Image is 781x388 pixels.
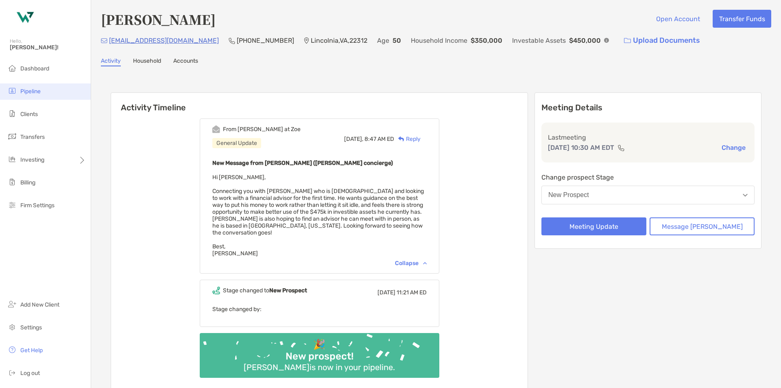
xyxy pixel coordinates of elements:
[7,200,17,210] img: firm-settings icon
[548,142,614,153] p: [DATE] 10:30 AM EDT
[719,143,748,152] button: Change
[223,126,301,133] div: From [PERSON_NAME] at Zoe
[212,304,427,314] p: Stage changed by:
[20,88,41,95] span: Pipeline
[398,136,404,142] img: Reply icon
[7,322,17,332] img: settings icon
[133,57,161,66] a: Household
[200,333,439,371] img: Confetti
[377,35,389,46] p: Age
[7,154,17,164] img: investing icon
[20,301,59,308] span: Add New Client
[173,57,198,66] a: Accounts
[617,145,625,151] img: communication type
[7,299,17,309] img: add_new_client icon
[223,287,307,294] div: Stage changed to
[7,109,17,118] img: clients icon
[7,177,17,187] img: billing icon
[237,35,294,46] p: [PHONE_NUMBER]
[20,324,42,331] span: Settings
[20,65,49,72] span: Dashboard
[364,136,394,142] span: 8:47 AM ED
[541,186,755,204] button: New Prospect
[304,37,309,44] img: Location Icon
[394,135,421,143] div: Reply
[7,86,17,96] img: pipeline icon
[411,35,467,46] p: Household Income
[541,103,755,113] p: Meeting Details
[471,35,502,46] p: $350,000
[541,217,646,235] button: Meeting Update
[20,202,55,209] span: Firm Settings
[212,160,393,167] b: New Message from [PERSON_NAME] ([PERSON_NAME] concierge)
[604,38,609,43] img: Info Icon
[212,138,261,148] div: General Update
[269,287,307,294] b: New Prospect
[212,125,220,133] img: Event icon
[7,132,17,141] img: transfers icon
[109,35,219,46] p: [EMAIL_ADDRESS][DOMAIN_NAME]
[423,262,427,264] img: Chevron icon
[10,44,86,51] span: [PERSON_NAME]!
[20,156,44,163] span: Investing
[541,172,755,182] p: Change prospect Stage
[111,93,528,112] h6: Activity Timeline
[344,136,363,142] span: [DATE],
[377,289,395,296] span: [DATE]
[20,179,35,186] span: Billing
[20,370,40,377] span: Log out
[240,362,398,372] div: [PERSON_NAME] is now in your pipeline.
[310,339,329,351] div: 🎉
[512,35,566,46] p: Investable Assets
[212,287,220,294] img: Event icon
[101,10,216,28] h4: [PERSON_NAME]
[7,345,17,355] img: get-help icon
[743,194,748,197] img: Open dropdown arrow
[7,63,17,73] img: dashboard icon
[395,260,427,267] div: Collapse
[101,57,121,66] a: Activity
[619,32,705,49] a: Upload Documents
[20,347,43,354] span: Get Help
[311,35,367,46] p: Lincolnia , VA , 22312
[212,174,424,257] span: Hi [PERSON_NAME], Connecting you with [PERSON_NAME] who is [DEMOGRAPHIC_DATA] and looking to work...
[713,10,771,28] button: Transfer Funds
[229,37,235,44] img: Phone Icon
[7,368,17,377] img: logout icon
[10,3,39,33] img: Zoe Logo
[569,35,601,46] p: $450,000
[548,191,589,199] div: New Prospect
[282,351,357,362] div: New prospect!
[548,132,748,142] p: Last meeting
[397,289,427,296] span: 11:21 AM ED
[101,38,107,43] img: Email Icon
[650,10,706,28] button: Open Account
[20,134,45,140] span: Transfers
[20,111,38,118] span: Clients
[650,217,755,235] button: Message [PERSON_NAME]
[624,38,631,44] img: button icon
[393,35,401,46] p: 50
